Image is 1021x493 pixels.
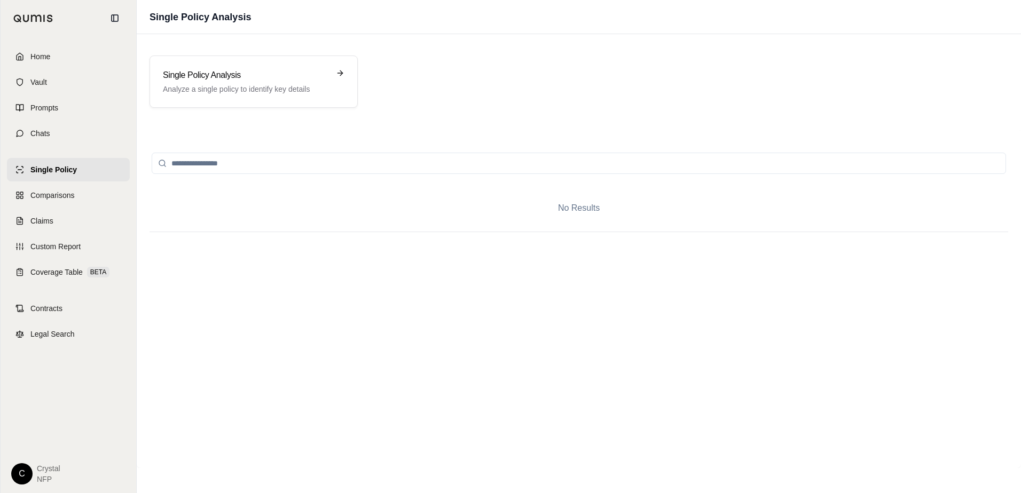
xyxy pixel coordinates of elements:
span: Single Policy [30,164,77,175]
a: Legal Search [7,322,130,346]
h1: Single Policy Analysis [150,10,251,25]
a: Comparisons [7,184,130,207]
span: Prompts [30,102,58,113]
span: NFP [37,474,60,484]
a: Claims [7,209,130,233]
a: Custom Report [7,235,130,258]
button: Collapse sidebar [106,10,123,27]
span: Vault [30,77,47,88]
a: Single Policy [7,158,130,181]
span: Coverage Table [30,267,83,277]
a: Coverage TableBETA [7,260,130,284]
a: Vault [7,70,130,94]
span: Home [30,51,50,62]
span: Chats [30,128,50,139]
span: crystal [37,463,60,474]
a: Contracts [7,297,130,320]
div: C [11,463,33,484]
p: Analyze a single policy to identify key details [163,84,329,94]
a: Home [7,45,130,68]
span: BETA [87,267,109,277]
span: Contracts [30,303,62,314]
span: Claims [30,216,53,226]
div: No Results [150,185,1008,232]
img: Qumis Logo [13,14,53,22]
a: Prompts [7,96,130,120]
span: Comparisons [30,190,74,201]
h3: Single Policy Analysis [163,69,329,82]
a: Chats [7,122,130,145]
span: Custom Report [30,241,81,252]
span: Legal Search [30,329,75,339]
